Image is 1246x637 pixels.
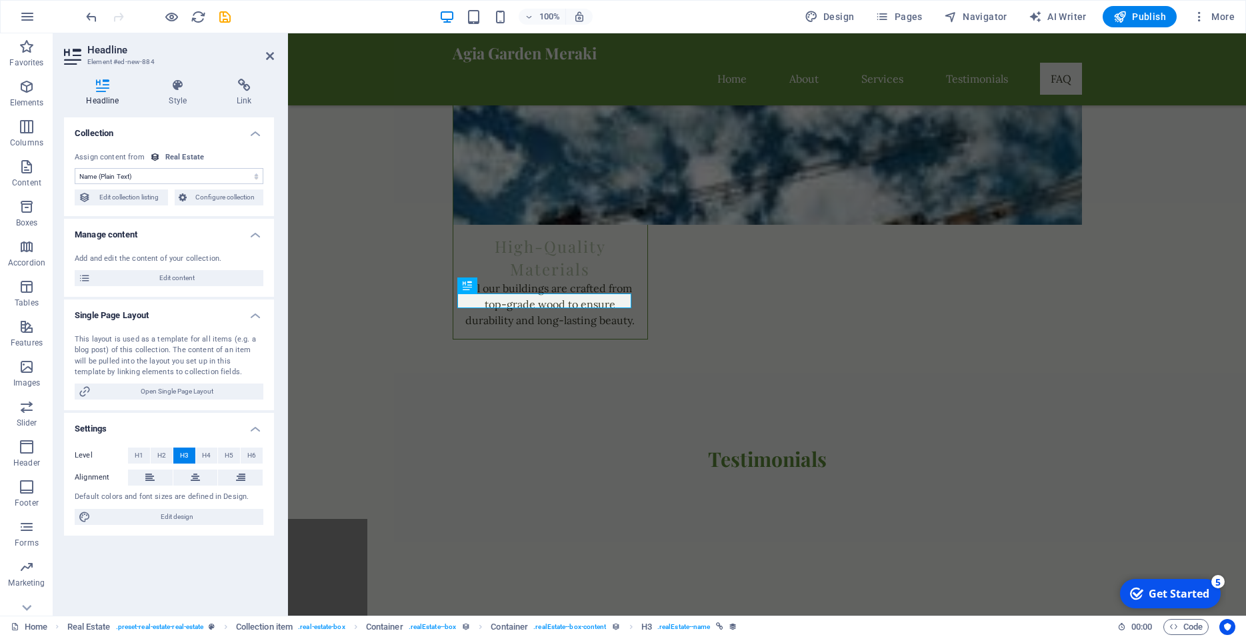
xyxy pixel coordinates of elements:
i: This element is linked [716,623,723,630]
button: H5 [218,448,240,464]
div: This layout is used as a template for all items (e.g. a blog post) of this collection. The conten... [75,334,263,378]
i: This element is bound to a collection [729,622,737,631]
button: Edit design [75,509,263,525]
label: Alignment [75,470,128,486]
h3: Element #ed-new-884 [87,56,247,68]
p: Images [13,378,41,388]
h2: Headline [87,44,274,56]
span: H4 [202,448,211,464]
button: Configure collection [175,189,264,205]
p: Tables [15,297,39,308]
h4: Headline [64,79,147,107]
h4: Settings [64,413,274,437]
div: Get Started 5 items remaining, 0% complete [7,5,108,35]
nav: breadcrumb [67,619,737,635]
span: Click to select. Double-click to edit [236,619,293,635]
div: Get Started [36,13,97,27]
button: Open Single Page Layout [75,384,263,400]
span: Navigator [944,10,1007,23]
h6: Session time [1117,619,1153,635]
button: Pages [870,6,927,27]
p: Columns [10,137,43,148]
a: Click to cancel selection. Double-click to open Pages [11,619,47,635]
div: Assign content from [75,152,145,163]
button: undo [83,9,99,25]
p: Accordion [8,257,45,268]
button: H2 [151,448,173,464]
div: 5 [99,1,112,15]
span: Pages [875,10,922,23]
span: Open Single Page Layout [95,384,259,400]
p: Forms [15,538,39,548]
button: Usercentrics [1219,619,1235,635]
button: H6 [241,448,263,464]
span: . realEstate--box [409,619,457,635]
button: Design [799,6,860,27]
span: More [1193,10,1235,23]
button: Click here to leave preview mode and continue editing [163,9,179,25]
p: Footer [15,498,39,508]
span: AI Writer [1029,10,1087,23]
span: Design [805,10,855,23]
button: More [1187,6,1240,27]
p: Slider [17,418,37,428]
h4: Collection [64,117,274,141]
p: Elements [10,97,44,108]
span: H3 [180,448,189,464]
span: . real-estate-box [298,619,345,635]
span: . realEstate--name [657,619,711,635]
span: Edit collection listing [95,189,164,205]
span: Code [1169,619,1203,635]
i: On resize automatically adjust zoom level to fit chosen device. [573,11,585,23]
button: Publish [1103,6,1177,27]
button: reload [190,9,206,25]
span: Configure collection [191,189,260,205]
button: 100% [519,9,566,25]
span: Edit content [95,270,259,286]
i: This element is a customizable preset [209,623,215,630]
div: Add and edit the content of your collection. [75,253,263,265]
h4: Single Page Layout [64,299,274,324]
p: Header [13,458,40,468]
p: Marketing [8,578,45,588]
i: This element can be bound to a collection field [461,622,470,631]
p: Boxes [16,217,38,228]
i: Save (Ctrl+S) [217,9,233,25]
button: H1 [128,448,150,464]
p: Favorites [9,57,43,68]
button: Edit collection listing [75,189,168,205]
span: . preset-real-estate-real-estate [116,619,204,635]
button: AI Writer [1023,6,1092,27]
span: . realEstate--box-content [533,619,606,635]
span: H6 [247,448,256,464]
span: Click to select. Double-click to edit [491,619,528,635]
h4: Manage content [64,219,274,243]
span: Click to select. Double-click to edit [67,619,111,635]
button: Navigator [939,6,1013,27]
button: Code [1163,619,1209,635]
span: Edit design [95,509,259,525]
span: H2 [157,448,166,464]
span: Publish [1113,10,1166,23]
span: H5 [225,448,233,464]
i: Reload page [191,9,206,25]
span: Click to select. Double-click to edit [641,619,652,635]
p: Content [12,177,41,188]
h4: Link [215,79,274,107]
span: Click to select. Double-click to edit [366,619,403,635]
button: save [217,9,233,25]
i: Undo: Change text (Ctrl+Z) [84,9,99,25]
h4: Style [147,79,215,107]
label: Level [75,448,128,464]
button: H4 [196,448,218,464]
p: Features [11,338,43,348]
h6: 100% [539,9,560,25]
span: : [1141,622,1143,632]
button: H3 [173,448,195,464]
div: Real Estate [165,152,205,163]
div: Default colors and font sizes are defined in Design. [75,492,263,503]
button: Edit content [75,270,263,286]
span: H1 [135,448,143,464]
i: This element can be bound to a collection field [611,622,620,631]
span: 00 00 [1131,619,1152,635]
